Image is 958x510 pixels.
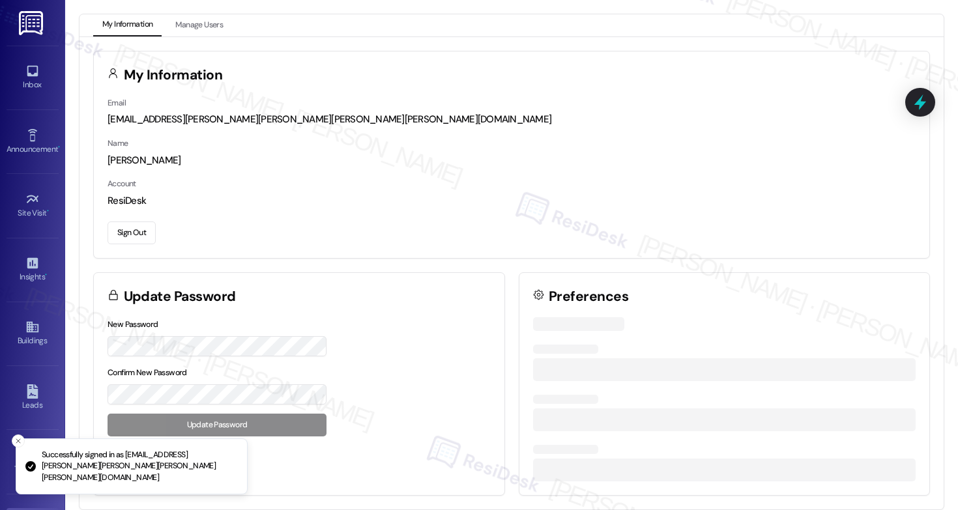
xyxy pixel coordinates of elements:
label: Email [108,98,126,108]
button: Sign Out [108,221,156,244]
div: [EMAIL_ADDRESS][PERSON_NAME][PERSON_NAME][PERSON_NAME][PERSON_NAME][DOMAIN_NAME] [108,113,916,126]
a: Leads [7,380,59,416]
a: Site Visit • [7,188,59,223]
h3: Update Password [124,290,236,304]
h3: My Information [124,68,223,82]
label: Confirm New Password [108,367,187,378]
div: [PERSON_NAME] [108,154,916,167]
label: New Password [108,319,158,330]
img: ResiDesk Logo [19,11,46,35]
p: Successfully signed in as [EMAIL_ADDRESS][PERSON_NAME][PERSON_NAME][PERSON_NAME][PERSON_NAME][DOM... [42,449,237,484]
span: • [45,270,47,279]
div: ResiDesk [108,194,916,208]
a: Inbox [7,60,59,95]
label: Name [108,138,128,149]
button: Manage Users [166,14,232,36]
span: • [58,143,60,152]
h3: Preferences [549,290,628,304]
a: Buildings [7,316,59,351]
span: • [47,206,49,216]
label: Account [108,178,136,189]
button: Close toast [12,434,25,447]
a: Templates • [7,444,59,479]
button: My Information [93,14,162,36]
a: Insights • [7,252,59,287]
